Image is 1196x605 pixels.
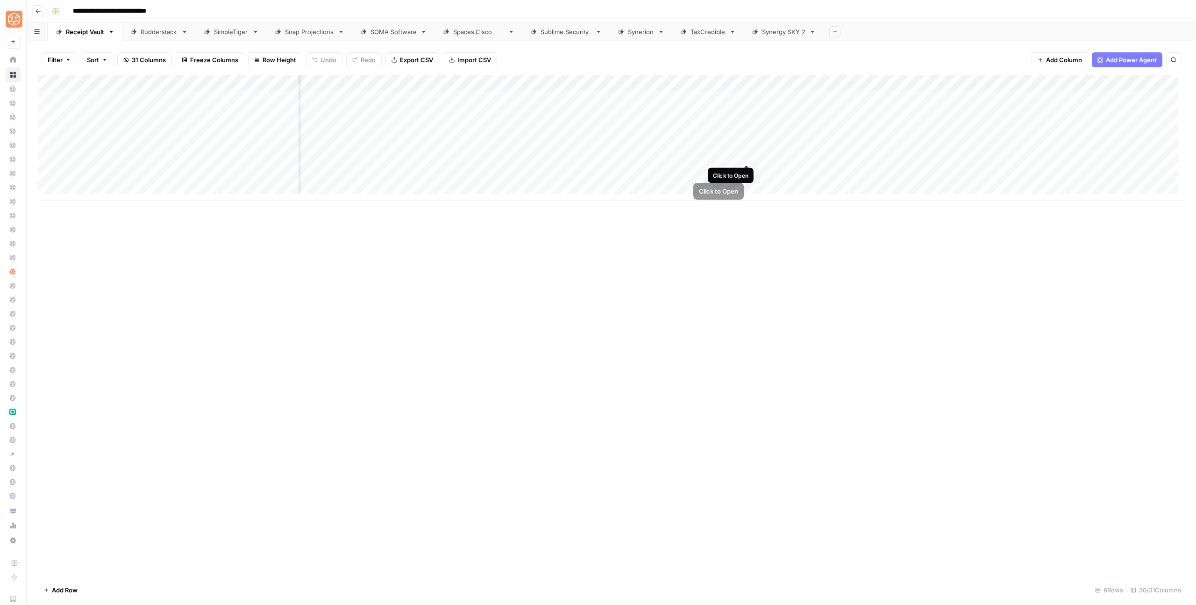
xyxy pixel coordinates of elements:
[628,27,654,36] div: Synerion
[320,55,336,65] span: Undo
[306,52,342,67] button: Undo
[81,52,114,67] button: Sort
[248,52,302,67] button: Row Height
[385,52,439,67] button: Export CSV
[48,55,63,65] span: Filter
[370,27,417,36] div: SOMA Software
[42,52,77,67] button: Filter
[1046,55,1082,65] span: Add Column
[214,27,249,36] div: SimpleTiger
[132,55,166,65] span: 31 Columns
[9,409,16,415] img: lw7c1zkxykwl1f536rfloyrjtby8
[6,7,21,31] button: Workspace: SimpleTiger
[1127,583,1185,598] div: 30/31 Columns
[6,533,21,548] a: Settings
[117,52,172,67] button: 31 Columns
[52,585,78,595] span: Add Row
[6,518,21,533] a: Usage
[610,22,672,41] a: Synerion
[263,55,296,65] span: Row Height
[346,52,382,67] button: Redo
[1092,52,1162,67] button: Add Power Agent
[400,55,433,65] span: Export CSV
[6,11,22,28] img: SimpleTiger Logo
[541,27,591,36] div: [DOMAIN_NAME]
[9,451,16,457] img: l4fhhv1wydngfjbdt7cv1fhbfkxb
[38,583,83,598] button: Add Row
[443,52,497,67] button: Import CSV
[176,52,244,67] button: Freeze Columns
[713,171,748,180] div: Click to Open
[762,27,805,36] div: Synergy SKY 2
[691,27,726,36] div: TaxCredible
[453,27,504,36] div: [DOMAIN_NAME]
[190,55,238,65] span: Freeze Columns
[1032,52,1088,67] button: Add Column
[1091,583,1127,598] div: 6 Rows
[672,22,744,41] a: TaxCredible
[522,22,610,41] a: [DOMAIN_NAME]
[6,67,21,82] a: Browse
[361,55,376,65] span: Redo
[744,22,824,41] a: Synergy SKY 2
[66,27,104,36] div: Receipt Vault
[457,55,491,65] span: Import CSV
[9,268,16,275] img: hlg0wqi1id4i6sbxkcpd2tyblcaw
[1106,55,1157,65] span: Add Power Agent
[87,55,99,65] span: Sort
[267,22,352,41] a: Snap Projections
[196,22,267,41] a: SimpleTiger
[352,22,435,41] a: SOMA Software
[6,503,21,518] a: Your Data
[435,22,522,41] a: [DOMAIN_NAME]
[6,52,21,67] a: Home
[141,27,178,36] div: Rudderstack
[48,22,122,41] a: Receipt Vault
[122,22,196,41] a: Rudderstack
[285,27,334,36] div: Snap Projections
